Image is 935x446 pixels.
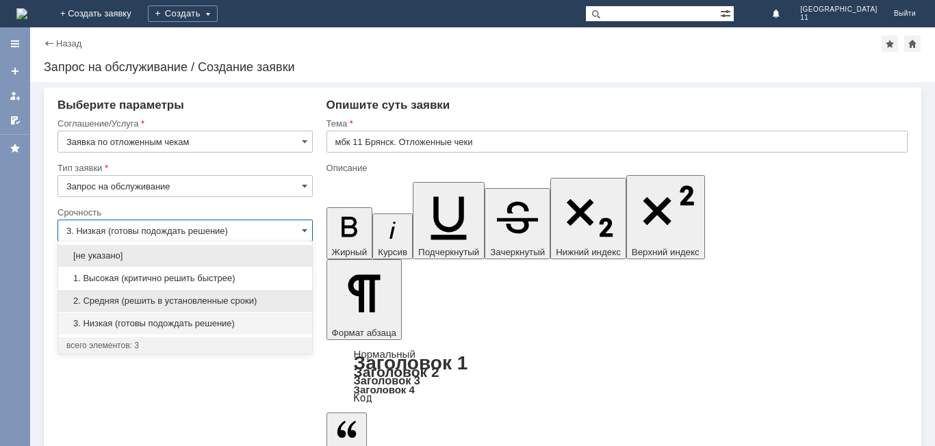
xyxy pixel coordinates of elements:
[485,188,550,259] button: Зачеркнутый
[632,247,700,257] span: Верхний индекс
[66,318,304,329] span: 3. Низкая (готовы подождать решение)
[66,340,304,351] div: всего элементов: 3
[4,85,26,107] a: Мои заявки
[720,6,734,19] span: Расширенный поиск
[326,259,402,340] button: Формат абзаца
[16,8,27,19] a: Перейти на домашнюю страницу
[148,5,218,22] div: Создать
[556,247,621,257] span: Нижний индекс
[354,352,468,373] a: Заголовок 1
[4,109,26,131] a: Мои согласования
[326,119,905,128] div: Тема
[378,247,407,257] span: Курсив
[57,163,310,172] div: Тип заявки
[56,38,81,49] a: Назад
[626,175,705,259] button: Верхний индекс
[326,163,905,172] div: Описание
[326,350,908,403] div: Формат абзаца
[4,60,26,82] a: Создать заявку
[44,60,921,74] div: Запрос на обслуживание / Создание заявки
[66,296,304,306] span: 2. Средняя (решить в установленные сроки)
[418,247,479,257] span: Подчеркнутый
[354,374,420,386] a: Заголовок 3
[57,119,310,128] div: Соглашение/Услуга
[372,213,413,259] button: Курсив
[354,364,439,380] a: Заголовок 2
[66,250,304,261] span: [не указано]
[550,178,626,259] button: Нижний индекс
[16,8,27,19] img: logo
[354,348,415,360] a: Нормальный
[57,99,184,112] span: Выберите параметры
[413,182,485,259] button: Подчеркнутый
[490,247,545,257] span: Зачеркнутый
[326,99,450,112] span: Опишите суть заявки
[800,14,878,22] span: 11
[332,247,368,257] span: Жирный
[326,207,373,259] button: Жирный
[882,36,898,52] div: Добавить в избранное
[354,392,372,404] a: Код
[800,5,878,14] span: [GEOGRAPHIC_DATA]
[57,208,310,217] div: Срочность
[332,328,396,338] span: Формат абзаца
[904,36,921,52] div: Сделать домашней страницей
[354,384,415,395] a: Заголовок 4
[66,273,304,284] span: 1. Высокая (критично решить быстрее)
